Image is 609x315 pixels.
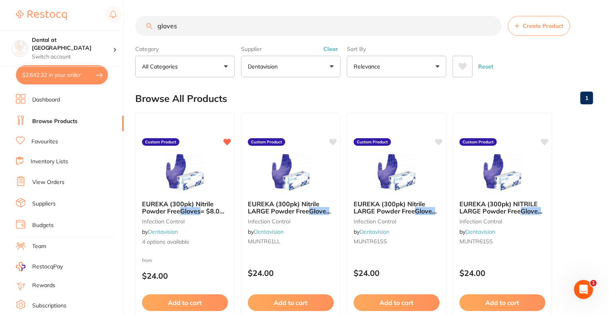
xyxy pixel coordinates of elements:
em: Gloves [415,207,435,215]
p: $24.00 [248,268,334,278]
p: Relevance [354,63,383,70]
button: Create Product [508,16,570,36]
span: MUNTR61LL [248,238,280,245]
span: by [248,228,284,235]
button: Relevance [347,56,446,77]
p: All Categories [142,63,181,70]
a: Dashboard [32,96,60,104]
span: EUREKA (300pk) Nitrile LARGE Powder Free [248,200,319,215]
button: All Categories [135,56,235,77]
img: Restocq Logo [16,10,67,20]
a: Browse Products [32,117,78,125]
a: Suppliers [32,200,56,208]
input: Search Products [135,16,502,36]
b: EUREKA (300pk) Nitrile LARGE Powder Free Gloves = $8.00 per 100 (Carton of 10) [248,200,334,215]
button: Add to cart [248,294,334,311]
span: = $8.00 per 100 (Carton of 10) [142,207,224,222]
button: Clear [321,45,340,53]
small: infection control [459,218,545,225]
a: Rewards [32,282,55,290]
p: $24.00 [354,268,440,278]
img: Dental at Joondalup [12,41,27,56]
iframe: Intercom live chat [574,280,593,299]
a: Dentavision [254,228,284,235]
span: EUREKA (300pk) NITRILE LARGE Powder Free [459,200,538,215]
label: Custom Product [142,138,179,146]
img: EUREKA (300pk) Nitrile LARGE Powder Free Gloves = $8.00 per 100 (Carton of 10) [371,154,422,194]
a: Restocq Logo [16,6,67,24]
span: RestocqPay [32,263,63,271]
a: Dentavision [148,228,178,235]
a: 1 [580,90,593,106]
span: EUREKA (300pk) Nitrile Powder Free [142,200,214,215]
img: RestocqPay [16,262,25,271]
a: Dentavision [360,228,389,235]
img: EUREKA (300pk) Nitrile Powder Free Gloves = $8.00 per 100 (Carton of 10) [159,154,211,194]
img: EUREKA (300pk) Nitrile LARGE Powder Free Gloves = $8.00 per 100 (Carton of 10) [265,154,317,194]
span: 1 [590,280,597,286]
button: Add to cart [354,294,440,311]
span: 4 options available [142,238,228,246]
h4: Dental at Joondalup [32,36,113,52]
em: Gloves [309,207,329,215]
small: infection control [142,218,228,225]
img: EUREKA (300pk) NITRILE LARGE Powder Free Gloves = $8.00 per 100 $24.00 per box of 300 (Carton of 10) [477,154,528,194]
a: View Orders [32,178,64,186]
p: $24.00 [142,271,228,280]
button: Dentavision [241,56,340,77]
label: Category [135,45,235,53]
a: Team [32,243,46,250]
p: Dentavision [248,63,281,70]
span: by [354,228,389,235]
b: EUREKA (300pk) Nitrile LARGE Powder Free Gloves = $8.00 per 100 (Carton of 10) [354,200,440,215]
span: by [459,228,495,235]
a: RestocqPay [16,262,63,271]
a: Favourites [31,138,58,146]
span: MUNTR61SS [459,238,493,245]
b: EUREKA (300pk) Nitrile Powder Free Gloves = $8.00 per 100 (Carton of 10) [142,200,228,215]
h2: Browse All Products [135,93,227,104]
span: from [142,257,152,263]
a: Inventory Lists [31,158,68,166]
small: infection control [248,218,334,225]
b: EUREKA (300pk) NITRILE LARGE Powder Free Gloves = $8.00 per 100 $24.00 per box of 300 (Carton of 10) [459,200,545,215]
a: Subscriptions [32,302,66,310]
button: Add to cart [459,294,545,311]
p: $24.00 [459,268,545,278]
em: Gloves [521,207,541,215]
em: Gloves [180,207,200,215]
a: Dentavision [465,228,495,235]
small: infection control [354,218,440,225]
span: Create Product [523,23,563,29]
button: $2,642.32 in your order [16,65,108,84]
label: Custom Product [459,138,497,146]
button: Reset [476,56,496,77]
label: Custom Product [354,138,391,146]
button: Add to cart [142,294,228,311]
label: Sort By [347,45,446,53]
span: by [142,228,178,235]
span: MUNTR61SS [354,238,387,245]
a: Budgets [32,221,54,229]
label: Custom Product [248,138,285,146]
label: Supplier [241,45,340,53]
p: Switch account [32,53,113,61]
span: EUREKA (300pk) Nitrile LARGE Powder Free [354,200,425,215]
